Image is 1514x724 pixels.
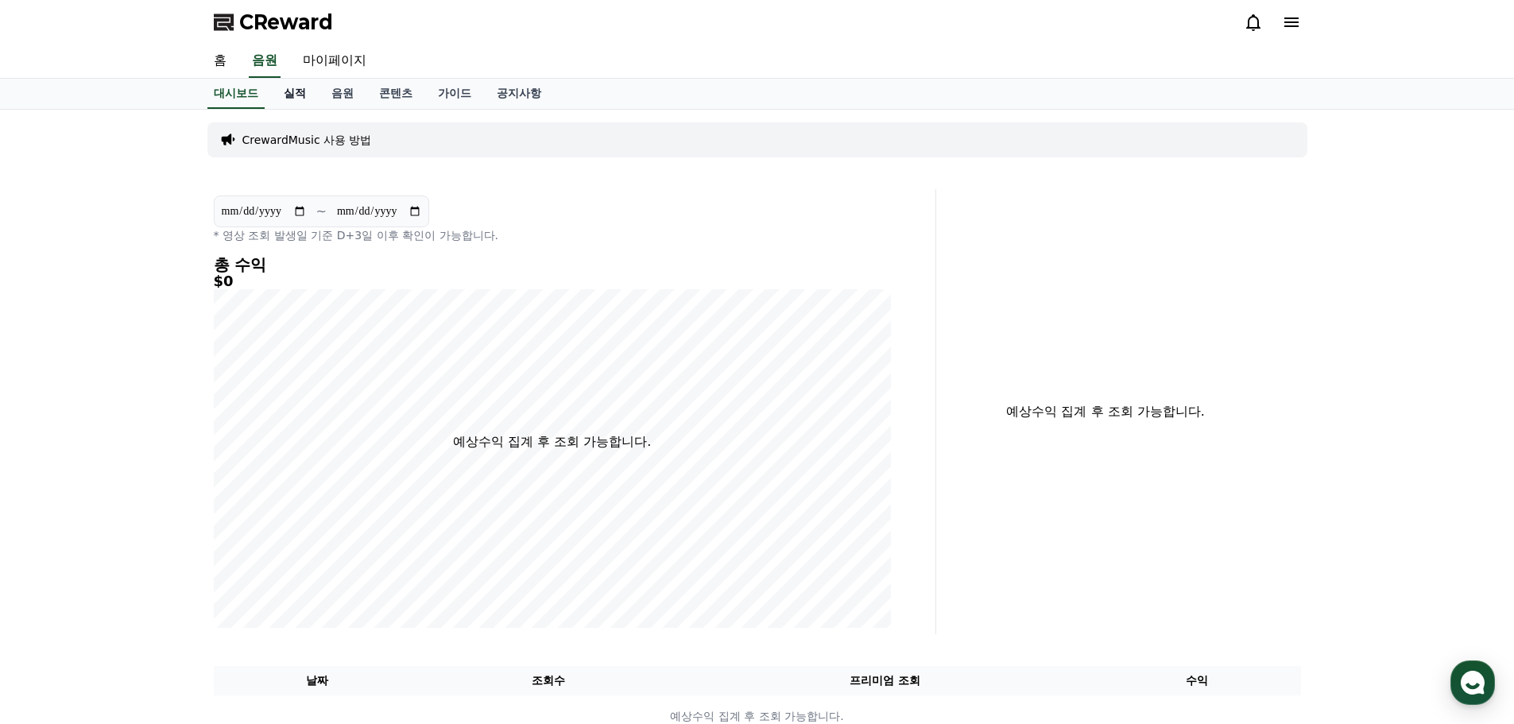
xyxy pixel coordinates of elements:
a: 음원 [319,79,366,109]
a: 홈 [201,45,239,78]
span: 홈 [50,528,60,540]
th: 수익 [1094,666,1301,695]
h5: $0 [214,273,891,289]
span: 설정 [246,528,265,540]
p: * 영상 조회 발생일 기준 D+3일 이후 확인이 가능합니다. [214,227,891,243]
a: 마이페이지 [290,45,379,78]
a: 음원 [249,45,281,78]
a: 가이드 [425,79,484,109]
a: 대화 [105,504,205,544]
p: ~ [316,202,327,221]
span: 대화 [145,528,165,541]
th: 날짜 [214,666,421,695]
h4: 총 수익 [214,256,891,273]
a: 홈 [5,504,105,544]
a: 실적 [271,79,319,109]
a: 공지사항 [484,79,554,109]
span: CReward [239,10,333,35]
p: 예상수익 집계 후 조회 가능합니다. [949,402,1263,421]
a: 콘텐츠 [366,79,425,109]
p: 예상수익 집계 후 조회 가능합니다. [453,432,651,451]
a: CrewardMusic 사용 방법 [242,132,372,148]
th: 프리미엄 조회 [676,666,1094,695]
a: CReward [214,10,333,35]
a: 대시보드 [207,79,265,109]
th: 조회수 [420,666,676,695]
a: 설정 [205,504,305,544]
